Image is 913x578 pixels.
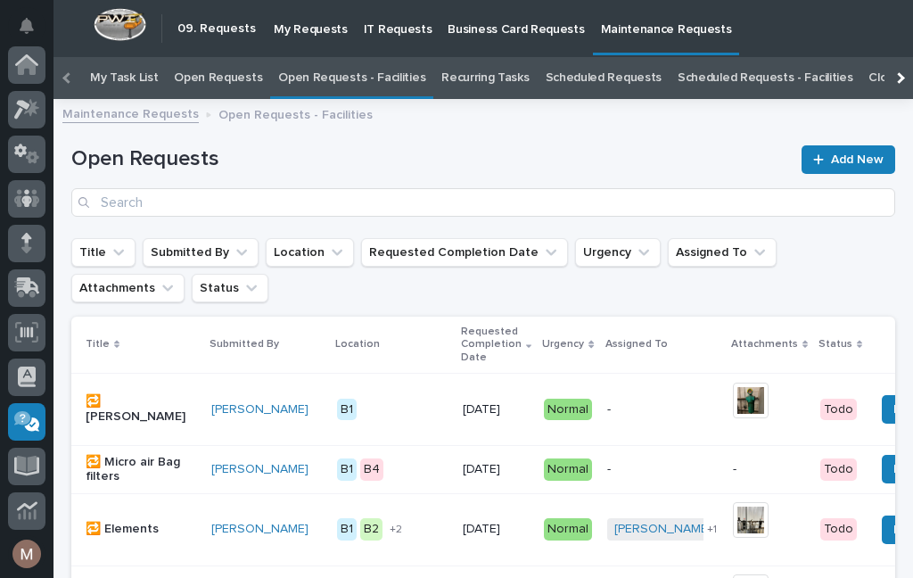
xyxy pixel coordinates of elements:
[575,238,661,267] button: Urgency
[86,522,197,537] p: 🔁 Elements
[544,399,592,421] div: Normal
[463,402,530,417] p: [DATE]
[86,334,110,354] p: Title
[731,334,798,354] p: Attachments
[86,394,197,425] p: 🔁 [PERSON_NAME]
[607,402,719,417] p: -
[210,334,279,354] p: Submitted By
[802,145,895,174] a: Add New
[62,103,199,123] a: Maintenance Requests
[22,18,45,46] div: Notifications
[463,522,530,537] p: [DATE]
[71,146,791,172] h1: Open Requests
[71,274,185,302] button: Attachments
[360,518,382,541] div: B2
[94,8,146,41] img: Workspace Logo
[733,462,806,477] p: -
[211,402,308,417] a: [PERSON_NAME]
[707,524,717,535] span: + 1
[546,57,662,99] a: Scheduled Requests
[337,458,357,481] div: B1
[678,57,852,99] a: Scheduled Requests - Facilities
[71,188,895,217] input: Search
[337,399,357,421] div: B1
[390,524,402,535] span: + 2
[542,334,584,354] p: Urgency
[820,399,857,421] div: Todo
[607,462,719,477] p: -
[71,238,136,267] button: Title
[360,458,383,481] div: B4
[668,238,777,267] button: Assigned To
[211,462,308,477] a: [PERSON_NAME]
[337,518,357,541] div: B1
[544,458,592,481] div: Normal
[461,322,522,367] p: Requested Completion Date
[143,238,259,267] button: Submitted By
[335,334,380,354] p: Location
[8,535,45,573] button: users-avatar
[266,238,354,267] button: Location
[441,57,529,99] a: Recurring Tasks
[174,57,262,99] a: Open Requests
[361,238,568,267] button: Requested Completion Date
[177,21,256,37] h2: 09. Requests
[86,455,197,485] p: 🔁 Micro air Bag filters
[218,103,373,123] p: Open Requests - Facilities
[8,7,45,45] button: Notifications
[192,274,268,302] button: Status
[605,334,668,354] p: Assigned To
[820,458,857,481] div: Todo
[463,462,530,477] p: [DATE]
[831,153,884,166] span: Add New
[544,518,592,541] div: Normal
[614,522,711,537] a: [PERSON_NAME]
[278,57,425,99] a: Open Requests - Facilities
[818,334,852,354] p: Status
[211,522,308,537] a: [PERSON_NAME]
[90,57,158,99] a: My Task List
[820,518,857,541] div: Todo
